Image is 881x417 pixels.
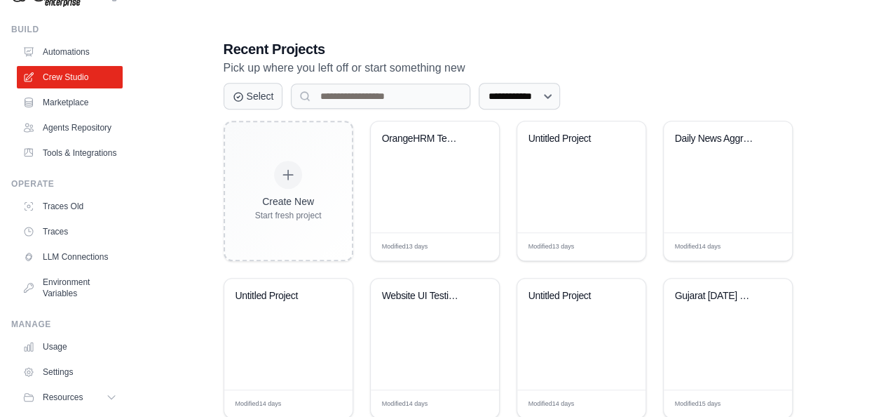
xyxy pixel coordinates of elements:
[17,66,123,88] a: Crew Studio
[224,59,793,77] p: Pick up where you left off or start something new
[758,399,770,409] span: Edit
[235,290,320,303] div: Untitled Project
[382,242,428,252] span: Modified 13 days
[11,178,123,190] div: Operate
[382,290,467,303] div: Website UI Testing & Validation Suite
[17,336,123,358] a: Usage
[11,24,123,35] div: Build
[235,399,282,409] span: Modified 14 days
[319,399,331,409] span: Edit
[255,194,322,208] div: Create New
[612,241,624,252] span: Edit
[224,83,283,110] button: Select
[11,319,123,330] div: Manage
[528,133,613,145] div: Untitled Project
[528,399,575,409] span: Modified 14 days
[675,290,760,303] div: Gujarat Navratri Multi-City Tour Planner
[465,241,477,252] span: Edit
[17,220,123,243] a: Traces
[17,246,123,268] a: LLM Connections
[758,241,770,252] span: Edit
[17,41,123,63] a: Automations
[17,91,123,114] a: Marketplace
[224,39,793,59] h3: Recent Projects
[382,399,428,409] span: Modified 14 days
[465,399,477,409] span: Edit
[675,133,760,145] div: Daily News Aggregation System
[612,399,624,409] span: Edit
[17,271,123,305] a: Environment Variables
[255,210,322,221] div: Start fresh project
[17,361,123,383] a: Settings
[17,142,123,164] a: Tools & Integrations
[675,399,721,409] span: Modified 15 days
[17,195,123,218] a: Traces Old
[811,350,881,417] iframe: Chat Widget
[528,290,613,303] div: Untitled Project
[382,133,467,145] div: OrangeHRM Test Automation Suite
[17,117,123,139] a: Agents Repository
[17,386,123,409] button: Resources
[43,392,83,403] span: Resources
[675,242,721,252] span: Modified 14 days
[528,242,575,252] span: Modified 13 days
